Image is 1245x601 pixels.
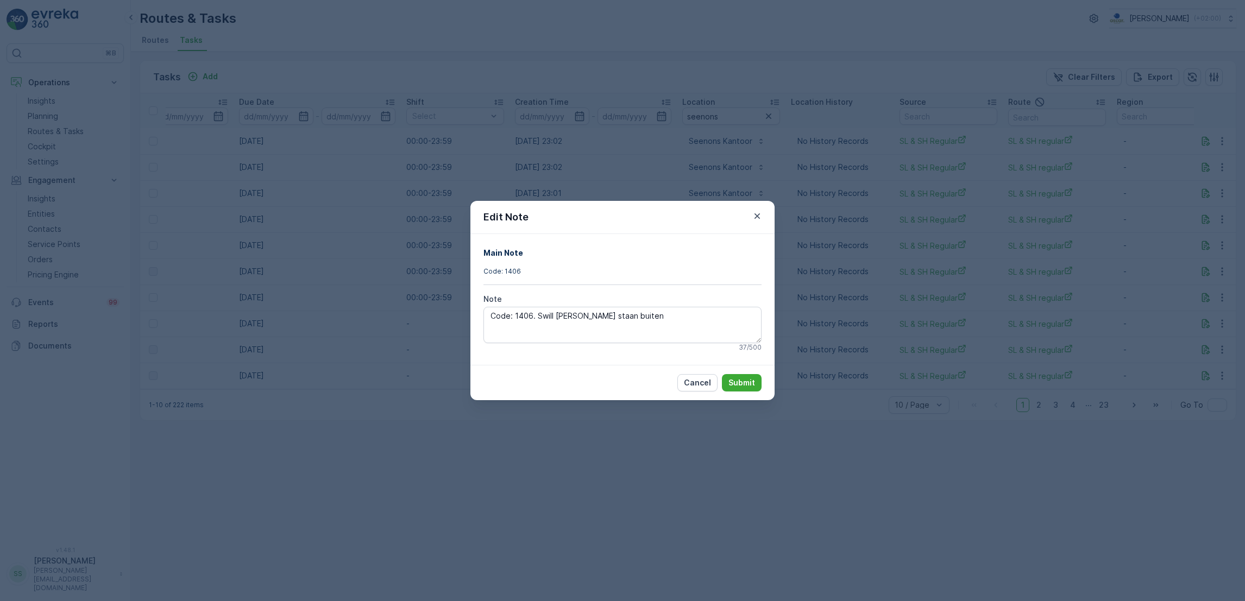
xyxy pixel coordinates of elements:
button: Cancel [677,374,718,391]
p: Cancel [684,377,711,388]
textarea: Code: 1406. Swill [PERSON_NAME] staan buiten [483,307,762,343]
p: Submit [728,377,755,388]
p: 37 / 500 [739,343,762,352]
label: Note [483,294,502,303]
button: Submit [722,374,762,391]
p: Code: 1406 [483,267,762,276]
h4: Main Note [483,247,762,258]
p: Edit Note [483,210,529,225]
